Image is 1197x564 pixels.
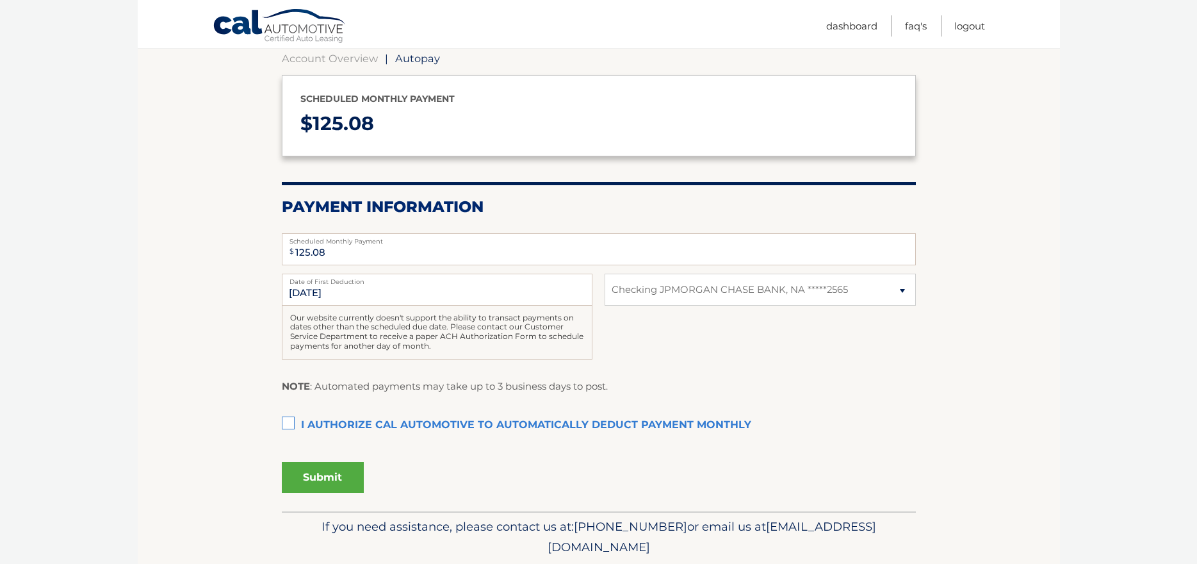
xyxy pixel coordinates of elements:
button: Submit [282,462,364,493]
a: Account Overview [282,52,378,65]
a: Dashboard [826,15,877,37]
strong: NOTE [282,380,310,392]
span: [PHONE_NUMBER] [574,519,687,534]
span: | [385,52,388,65]
label: I authorize cal automotive to automatically deduct payment monthly [282,413,916,438]
h2: Payment Information [282,197,916,217]
input: Payment Date [282,274,592,306]
span: [EMAIL_ADDRESS][DOMAIN_NAME] [548,519,876,554]
a: Cal Automotive [213,8,347,46]
p: : Automated payments may take up to 3 business days to post. [282,378,608,395]
span: Autopay [395,52,440,65]
input: Payment Amount [282,233,916,265]
label: Scheduled Monthly Payment [282,233,916,244]
a: Logout [954,15,985,37]
p: Scheduled monthly payment [300,91,897,107]
a: FAQ's [905,15,927,37]
p: $ [300,107,897,141]
p: If you need assistance, please contact us at: or email us at [290,517,908,558]
div: Our website currently doesn't support the ability to transact payments on dates other than the sc... [282,306,592,360]
span: $ [286,237,298,266]
label: Date of First Deduction [282,274,592,284]
span: 125.08 [313,112,374,135]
